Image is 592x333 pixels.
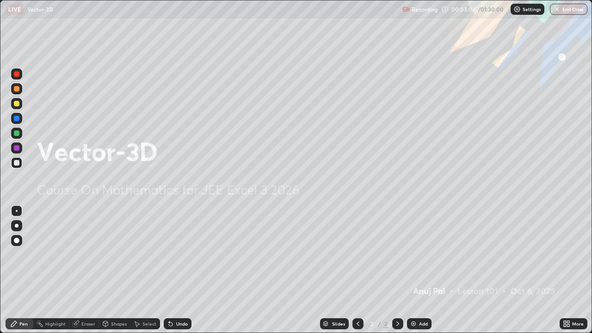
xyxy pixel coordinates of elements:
p: Recording [412,6,438,13]
img: end-class-cross [553,6,561,13]
p: Vector-3D [27,6,53,13]
div: Slides [332,321,345,326]
div: / [378,321,381,327]
div: Undo [176,321,188,326]
div: More [572,321,584,326]
div: Highlight [45,321,66,326]
div: Add [419,321,428,326]
img: recording.375f2c34.svg [402,6,410,13]
div: Eraser [81,321,95,326]
img: class-settings-icons [513,6,521,13]
p: LIVE [8,6,21,13]
div: Shapes [111,321,127,326]
div: Pen [19,321,28,326]
button: End Class [550,4,587,15]
div: 2 [367,321,376,327]
div: Select [142,321,156,326]
img: add-slide-button [410,320,417,327]
div: 2 [383,320,388,328]
p: Settings [523,7,541,12]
